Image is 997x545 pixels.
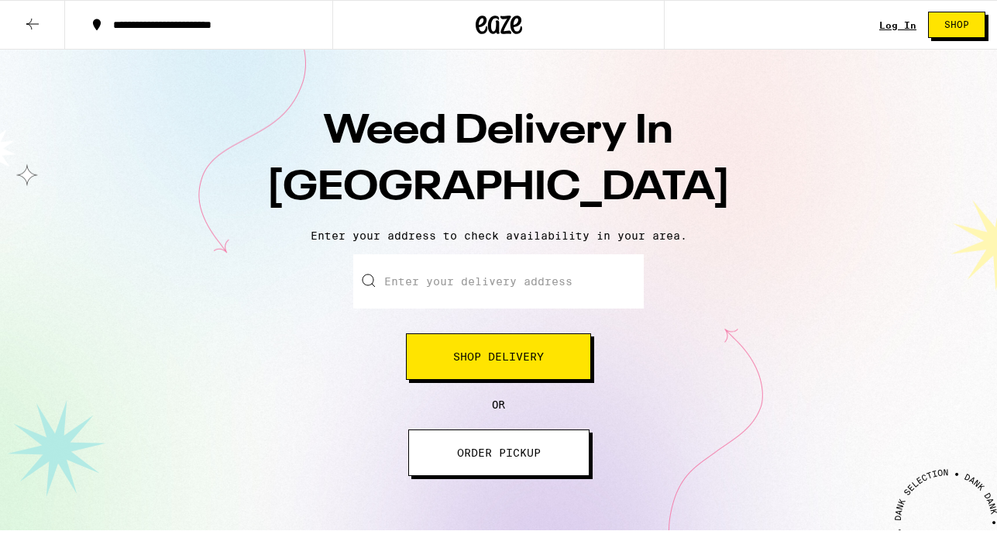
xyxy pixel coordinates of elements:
[944,20,969,29] span: Shop
[928,12,985,38] button: Shop
[406,333,591,380] button: Shop Delivery
[492,398,505,411] span: OR
[266,168,731,209] span: [GEOGRAPHIC_DATA]
[879,20,916,30] div: Log In
[408,429,590,476] button: ORDER PICKUP
[457,447,541,458] span: ORDER PICKUP
[228,104,770,217] h1: Weed Delivery In
[453,351,544,362] span: Shop Delivery
[15,229,982,242] p: Enter your address to check availability in your area.
[353,254,644,309] input: Enter your delivery address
